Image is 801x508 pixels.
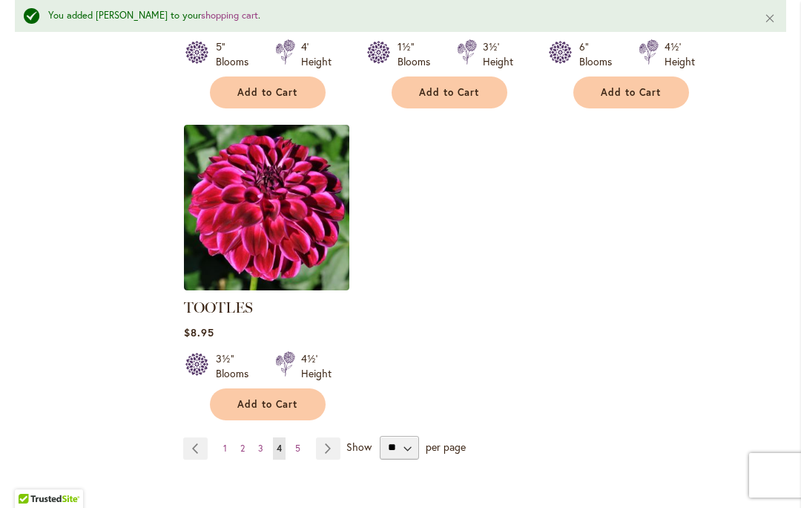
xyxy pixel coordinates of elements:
span: 5 [295,443,300,454]
div: 3½' Height [483,39,513,69]
a: Tootles [184,279,349,293]
iframe: Launch Accessibility Center [11,455,53,497]
span: 4 [277,443,282,454]
img: Tootles [184,125,349,290]
div: 5" Blooms [216,39,257,69]
span: Add to Cart [237,86,298,99]
span: Add to Cart [237,398,298,411]
a: TOOTLES [184,299,253,316]
a: 3 [254,437,267,460]
a: 5 [291,437,304,460]
button: Add to Cart [210,388,326,420]
div: 4' Height [301,39,332,69]
span: 2 [240,443,245,454]
span: Add to Cart [419,86,480,99]
div: 1½" Blooms [398,39,439,69]
span: $8.95 [184,325,214,339]
button: Add to Cart [573,76,689,108]
a: 2 [237,437,248,460]
div: You added [PERSON_NAME] to your . [48,9,742,23]
span: per page [426,439,466,453]
div: 3½" Blooms [216,351,257,381]
span: 3 [258,443,263,454]
button: Add to Cart [210,76,326,108]
div: 6" Blooms [579,39,621,69]
button: Add to Cart [392,76,507,108]
div: 4½' Height [665,39,695,69]
span: Show [346,439,372,453]
span: 1 [223,443,227,454]
div: 4½' Height [301,351,332,381]
a: 1 [220,437,231,460]
span: Add to Cart [601,86,662,99]
a: shopping cart [201,9,258,22]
